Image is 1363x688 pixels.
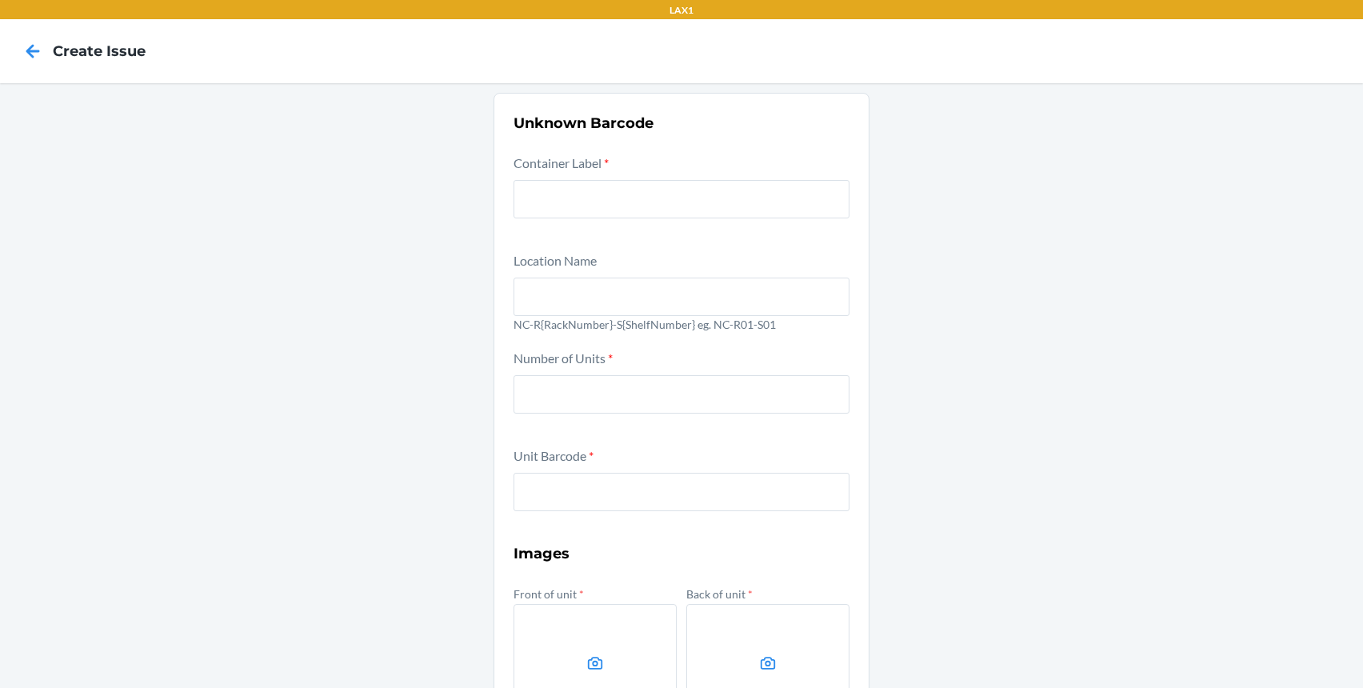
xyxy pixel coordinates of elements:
p: LAX1 [670,3,693,18]
label: Front of unit [514,587,584,601]
label: Number of Units [514,350,613,366]
h2: Unknown Barcode [514,113,849,134]
h4: Create Issue [53,41,146,62]
label: Back of unit [686,587,753,601]
label: Unit Barcode [514,448,594,463]
label: Container Label [514,155,609,170]
p: NC-R{RackNumber}-S{ShelfNumber} eg. NC-R01-S01 [514,316,849,333]
label: Location Name [514,253,597,268]
h3: Images [514,543,849,564]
